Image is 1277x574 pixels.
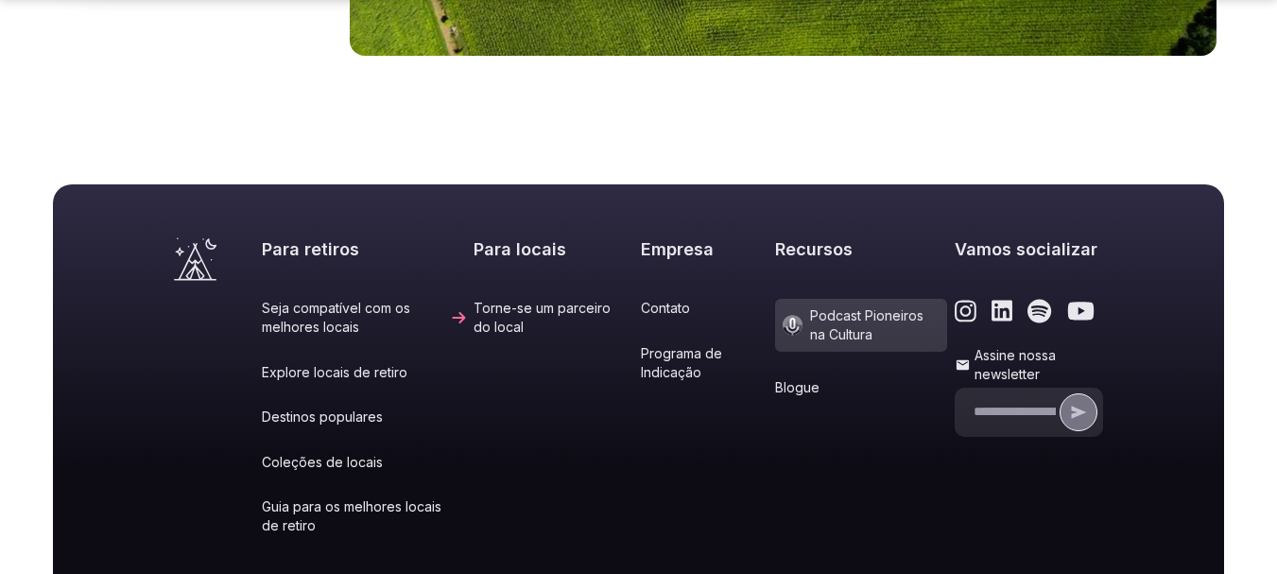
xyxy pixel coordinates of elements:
font: Para retiros [262,239,359,259]
a: Blogue [775,378,947,397]
a: Coleções de locais [262,453,466,472]
a: Seja compatível com os melhores locais [262,299,466,336]
font: Destinos populares [262,409,383,425]
a: Programa de Indicação [641,344,767,381]
a: Destinos populares [262,408,466,426]
font: Torne-se um parceiro do local [474,300,611,335]
font: Contato [641,300,690,316]
font: Assine nossa newsletter [975,347,1056,382]
a: Explore locais de retiro [262,363,466,382]
font: Para locais [474,239,566,259]
a: Guia para os melhores locais de retiro [262,497,466,534]
a: Link para a página de retiros e locais no LinkedIn [992,299,1013,323]
a: Contato [641,299,767,318]
font: Empresa [641,239,714,259]
font: Seja compatível com os melhores locais [262,300,410,335]
font: Vamos socializar [955,239,1097,259]
a: Link para a página de retiros e locais do Spotify [1027,299,1051,323]
a: Visite a página inicial [174,237,216,281]
font: Guia para os melhores locais de retiro [262,498,441,533]
font: Podcast Pioneiros na Cultura [810,307,923,342]
a: Torne-se um parceiro do local [474,299,633,336]
a: Link para a página do Youtube sobre retiros e locais [1067,299,1095,323]
font: Programa de Indicação [641,345,722,380]
font: Explore locais de retiro [262,364,407,380]
a: Podcast Pioneiros na Cultura [775,299,947,351]
font: Blogue [775,379,820,395]
font: Recursos [775,239,853,259]
font: Coleções de locais [262,454,383,470]
a: Link para a página do Instagram sobre retiros e locais [955,299,976,323]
